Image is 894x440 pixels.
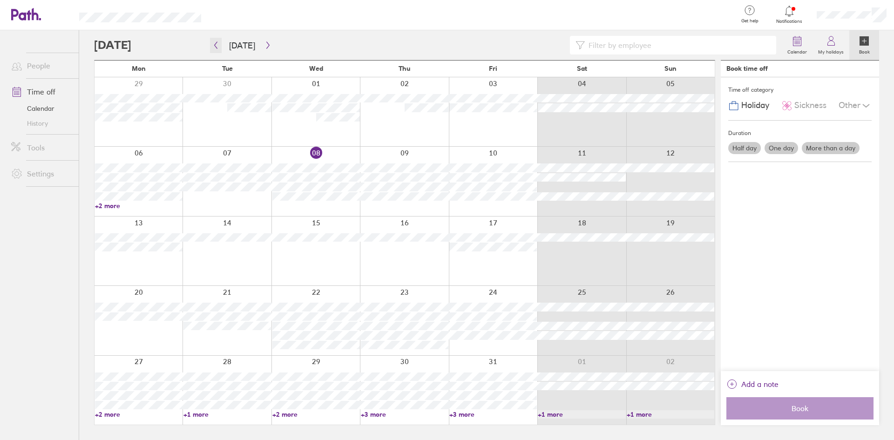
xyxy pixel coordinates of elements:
[741,101,769,110] span: Holiday
[4,56,79,75] a: People
[782,30,813,60] a: Calendar
[733,404,867,413] span: Book
[449,410,537,419] a: +3 more
[577,65,587,72] span: Sat
[726,65,768,72] div: Book time off
[95,410,183,419] a: +2 more
[728,83,872,97] div: Time off category
[95,202,183,210] a: +2 more
[802,142,860,154] label: More than a day
[664,65,677,72] span: Sun
[813,47,849,55] label: My holidays
[4,116,79,131] a: History
[726,377,779,392] button: Add a note
[839,97,872,115] div: Other
[272,410,360,419] a: +2 more
[4,101,79,116] a: Calendar
[782,47,813,55] label: Calendar
[735,18,765,24] span: Get help
[4,82,79,101] a: Time off
[765,142,798,154] label: One day
[774,5,805,24] a: Notifications
[726,397,874,420] button: Book
[309,65,323,72] span: Wed
[183,410,271,419] a: +1 more
[222,38,263,53] button: [DATE]
[774,19,805,24] span: Notifications
[132,65,146,72] span: Mon
[849,30,879,60] a: Book
[399,65,410,72] span: Thu
[813,30,849,60] a: My holidays
[585,36,771,54] input: Filter by employee
[4,164,79,183] a: Settings
[222,65,233,72] span: Tue
[728,142,761,154] label: Half day
[538,410,625,419] a: +1 more
[741,377,779,392] span: Add a note
[361,410,448,419] a: +3 more
[489,65,497,72] span: Fri
[794,101,826,110] span: Sickness
[627,410,714,419] a: +1 more
[4,138,79,157] a: Tools
[728,126,872,140] div: Duration
[853,47,875,55] label: Book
